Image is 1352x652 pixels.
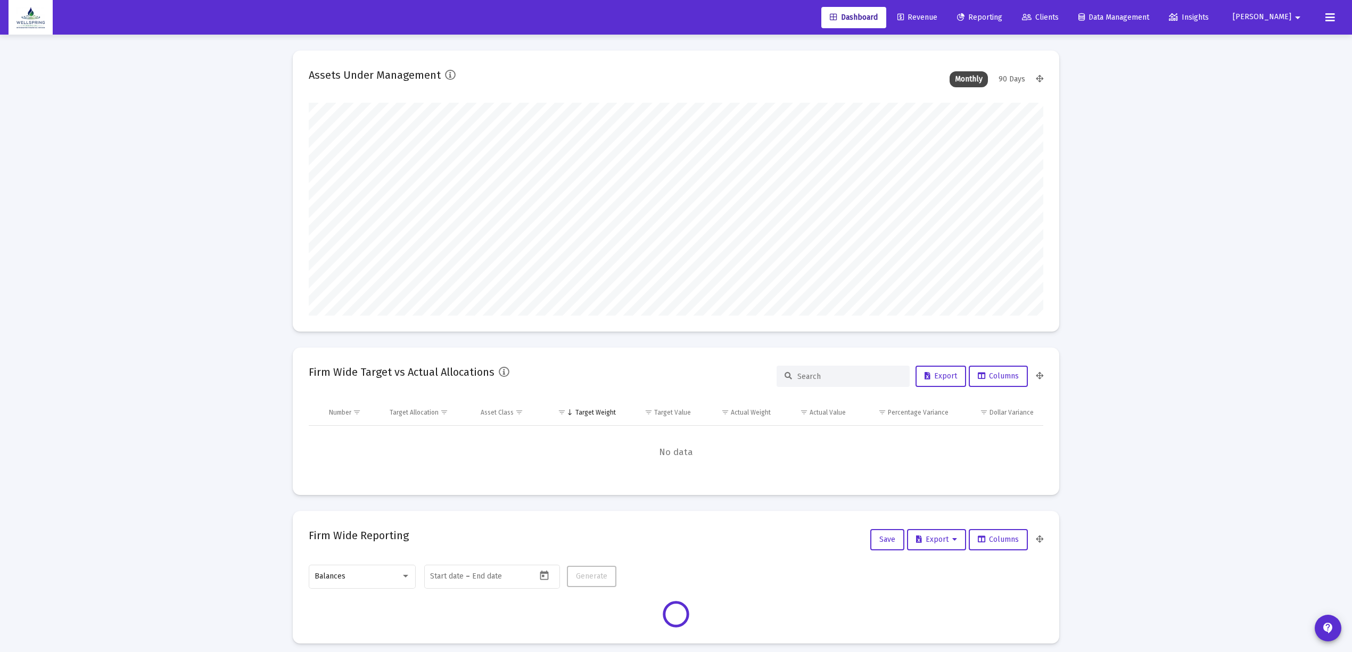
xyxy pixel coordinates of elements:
[949,7,1011,28] a: Reporting
[1022,13,1059,22] span: Clients
[1013,7,1067,28] a: Clients
[925,372,957,381] span: Export
[309,400,1043,479] div: Data grid
[1160,7,1217,28] a: Insights
[810,408,846,417] div: Actual Value
[430,572,464,581] input: Start date
[537,568,552,583] button: Open calendar
[956,400,1043,425] td: Column Dollar Variance
[382,400,473,425] td: Column Target Allocation
[466,572,470,581] span: –
[879,535,895,544] span: Save
[969,529,1028,550] button: Columns
[916,366,966,387] button: Export
[778,400,853,425] td: Column Actual Value
[309,527,409,544] h2: Firm Wide Reporting
[721,408,729,416] span: Show filter options for column 'Actual Weight'
[1220,6,1317,28] button: [PERSON_NAME]
[315,572,345,581] span: Balances
[731,408,771,417] div: Actual Weight
[870,529,904,550] button: Save
[321,400,382,425] td: Column Number
[888,408,949,417] div: Percentage Variance
[1233,13,1291,22] span: [PERSON_NAME]
[309,364,494,381] h2: Firm Wide Target vs Actual Allocations
[878,408,886,416] span: Show filter options for column 'Percentage Variance'
[1078,13,1149,22] span: Data Management
[390,408,439,417] div: Target Allocation
[1322,622,1334,634] mat-icon: contact_support
[575,408,616,417] div: Target Weight
[830,13,878,22] span: Dashboard
[543,400,623,425] td: Column Target Weight
[329,408,351,417] div: Number
[473,400,544,425] td: Column Asset Class
[515,408,523,416] span: Show filter options for column 'Asset Class'
[309,447,1043,458] span: No data
[990,408,1034,417] div: Dollar Variance
[993,71,1031,87] div: 90 Days
[353,408,361,416] span: Show filter options for column 'Number'
[853,400,955,425] td: Column Percentage Variance
[916,535,957,544] span: Export
[576,572,607,581] span: Generate
[969,366,1028,387] button: Columns
[309,67,441,84] h2: Assets Under Management
[17,7,45,28] img: Dashboard
[978,535,1019,544] span: Columns
[897,13,937,22] span: Revenue
[800,408,808,416] span: Show filter options for column 'Actual Value'
[907,529,966,550] button: Export
[481,408,514,417] div: Asset Class
[980,408,988,416] span: Show filter options for column 'Dollar Variance'
[440,408,448,416] span: Show filter options for column 'Target Allocation'
[472,572,523,581] input: End date
[821,7,886,28] a: Dashboard
[1169,13,1209,22] span: Insights
[797,372,902,381] input: Search
[1070,7,1158,28] a: Data Management
[957,13,1002,22] span: Reporting
[978,372,1019,381] span: Columns
[1291,7,1304,28] mat-icon: arrow_drop_down
[567,566,616,587] button: Generate
[623,400,698,425] td: Column Target Value
[558,408,566,416] span: Show filter options for column 'Target Weight'
[698,400,778,425] td: Column Actual Weight
[654,408,691,417] div: Target Value
[889,7,946,28] a: Revenue
[950,71,988,87] div: Monthly
[645,408,653,416] span: Show filter options for column 'Target Value'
